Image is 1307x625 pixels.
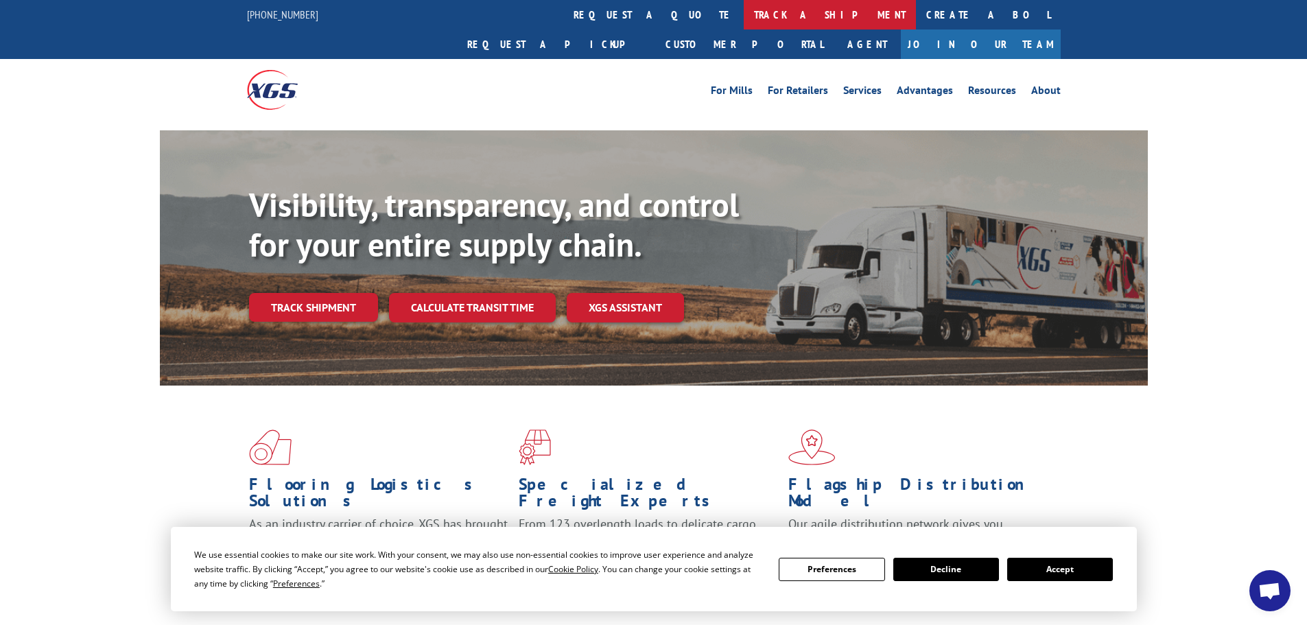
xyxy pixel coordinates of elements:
[548,563,598,575] span: Cookie Policy
[249,516,508,565] span: As an industry carrier of choice, XGS has brought innovation and dedication to flooring logistics...
[893,558,999,581] button: Decline
[711,85,753,100] a: For Mills
[779,558,884,581] button: Preferences
[968,85,1016,100] a: Resources
[843,85,882,100] a: Services
[1007,558,1113,581] button: Accept
[171,527,1137,611] div: Cookie Consent Prompt
[249,183,739,266] b: Visibility, transparency, and control for your entire supply chain.
[194,547,762,591] div: We use essential cookies to make our site work. With your consent, we may also use non-essential ...
[249,429,292,465] img: xgs-icon-total-supply-chain-intelligence-red
[768,85,828,100] a: For Retailers
[897,85,953,100] a: Advantages
[249,293,378,322] a: Track shipment
[788,476,1048,516] h1: Flagship Distribution Model
[247,8,318,21] a: [PHONE_NUMBER]
[457,30,655,59] a: Request a pickup
[249,476,508,516] h1: Flooring Logistics Solutions
[519,429,551,465] img: xgs-icon-focused-on-flooring-red
[788,429,836,465] img: xgs-icon-flagship-distribution-model-red
[519,476,778,516] h1: Specialized Freight Experts
[1249,570,1291,611] div: Open chat
[389,293,556,322] a: Calculate transit time
[834,30,901,59] a: Agent
[567,293,684,322] a: XGS ASSISTANT
[519,516,778,577] p: From 123 overlength loads to delicate cargo, our experienced staff knows the best way to move you...
[273,578,320,589] span: Preferences
[901,30,1061,59] a: Join Our Team
[1031,85,1061,100] a: About
[655,30,834,59] a: Customer Portal
[788,516,1041,548] span: Our agile distribution network gives you nationwide inventory management on demand.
